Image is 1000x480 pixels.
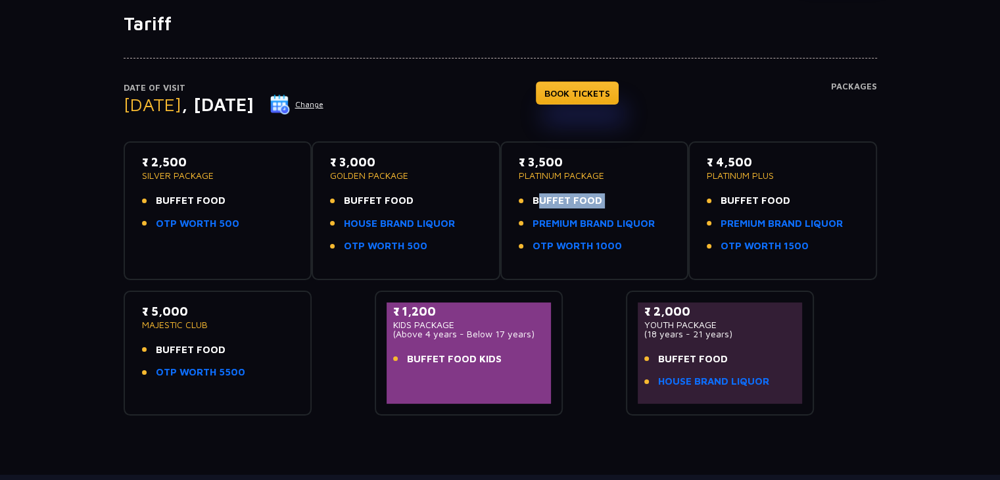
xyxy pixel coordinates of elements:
button: Change [270,94,324,115]
a: OTP WORTH 500 [344,239,427,254]
p: (18 years - 21 years) [644,329,796,339]
a: OTP WORTH 1000 [533,239,622,254]
a: OTP WORTH 500 [156,216,239,231]
p: ₹ 1,200 [393,302,545,320]
p: ₹ 3,000 [330,153,482,171]
span: BUFFET FOOD [344,193,414,208]
p: YOUTH PACKAGE [644,320,796,329]
p: PLATINUM PACKAGE [519,171,671,180]
span: [DATE] [124,93,181,115]
span: BUFFET FOOD KIDS [407,352,502,367]
span: BUFFET FOOD [156,193,226,208]
p: ₹ 4,500 [707,153,859,171]
a: PREMIUM BRAND LIQUOR [533,216,655,231]
a: HOUSE BRAND LIQUOR [658,374,769,389]
p: (Above 4 years - Below 17 years) [393,329,545,339]
a: OTP WORTH 5500 [156,365,245,380]
p: GOLDEN PACKAGE [330,171,482,180]
a: BOOK TICKETS [536,82,619,105]
p: ₹ 3,500 [519,153,671,171]
span: , [DATE] [181,93,254,115]
p: ₹ 2,000 [644,302,796,320]
p: SILVER PACKAGE [142,171,294,180]
p: PLATINUM PLUS [707,171,859,180]
p: Date of Visit [124,82,324,95]
span: BUFFET FOOD [533,193,602,208]
a: HOUSE BRAND LIQUOR [344,216,455,231]
span: BUFFET FOOD [721,193,790,208]
span: BUFFET FOOD [658,352,728,367]
h1: Tariff [124,12,877,35]
a: OTP WORTH 1500 [721,239,809,254]
h4: Packages [831,82,877,129]
p: KIDS PACKAGE [393,320,545,329]
p: ₹ 2,500 [142,153,294,171]
a: PREMIUM BRAND LIQUOR [721,216,843,231]
span: BUFFET FOOD [156,343,226,358]
p: ₹ 5,000 [142,302,294,320]
p: MAJESTIC CLUB [142,320,294,329]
